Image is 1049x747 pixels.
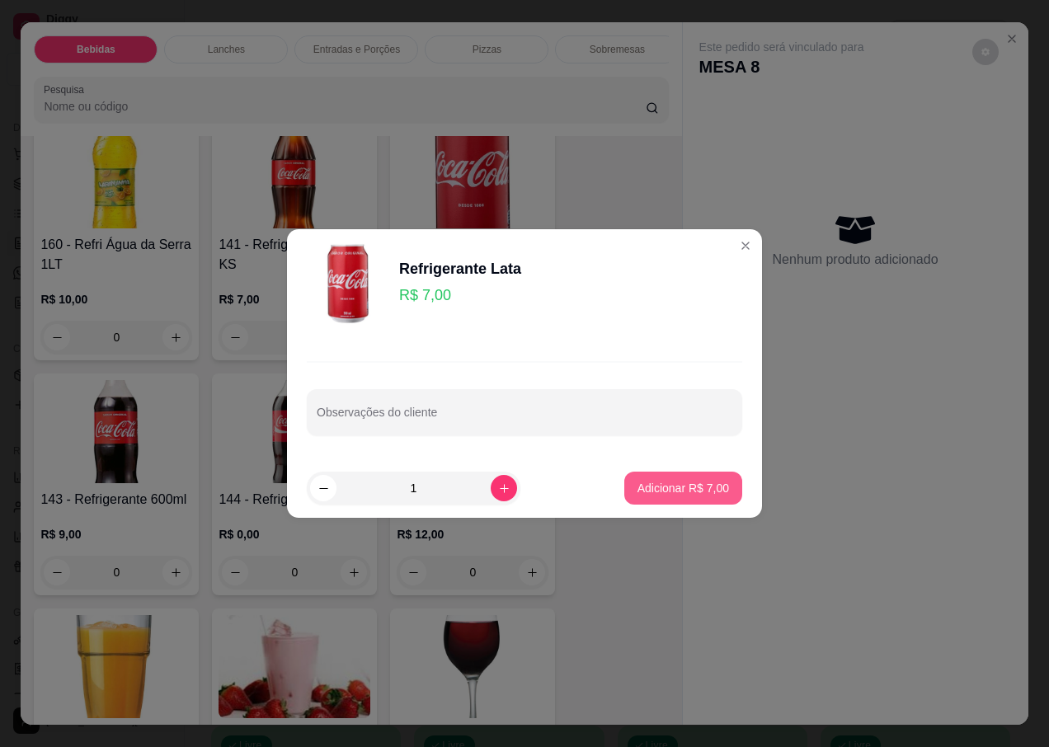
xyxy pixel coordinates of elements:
[491,475,517,501] button: increase-product-quantity
[317,411,732,427] input: Observações do cliente
[307,242,389,325] img: product-image
[732,233,759,259] button: Close
[399,257,521,280] div: Refrigerante Lata
[399,284,521,307] p: R$ 7,00
[637,480,729,496] p: Adicionar R$ 7,00
[310,475,336,501] button: decrease-product-quantity
[624,472,742,505] button: Adicionar R$ 7,00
